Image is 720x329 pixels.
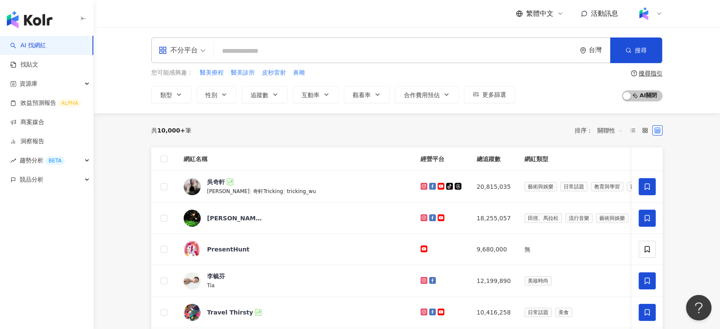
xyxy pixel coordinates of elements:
[610,38,662,63] button: 搜尋
[262,69,286,77] span: 皮秒雷射
[157,127,185,134] span: 10,000+
[184,210,201,227] img: KOL Avatar
[184,178,201,195] img: KOL Avatar
[184,241,201,258] img: KOL Avatar
[353,92,371,98] span: 觀看率
[45,156,65,165] div: BETA
[464,86,515,103] button: 更多篩選
[482,91,506,98] span: 更多篩選
[686,295,711,320] iframe: Help Scout Beacon - Open
[560,182,588,191] span: 日常話題
[253,188,283,194] span: 奇軒Tricking
[207,283,215,289] span: Tia
[524,276,552,286] span: 美妝時尚
[526,9,553,18] span: 繁體中文
[7,11,52,28] img: logo
[470,171,518,203] td: 20,815,035
[151,127,191,134] div: 共 筆
[636,6,652,22] img: Kolr%20app%20icon%20%281%29.png
[207,214,262,222] div: [PERSON_NAME] [PERSON_NAME]
[524,214,562,223] span: 田徑、馬拉松
[565,214,593,223] span: 流行音樂
[639,70,662,77] div: 搜尋指引
[287,188,316,194] span: tricking_wu
[470,147,518,171] th: 總追蹤數
[597,124,623,137] span: 關聯性
[293,86,339,103] button: 互動率
[414,147,470,171] th: 經營平台
[524,182,557,191] span: 藝術與娛樂
[242,86,288,103] button: 追蹤數
[627,182,644,191] span: 運動
[518,147,710,171] th: 網紅類型
[262,68,286,78] button: 皮秒雷射
[404,92,440,98] span: 合作費用預估
[199,68,224,78] button: 醫美療程
[591,182,623,191] span: 教育與學習
[207,245,250,254] div: PresentHunt
[395,86,459,103] button: 合作費用預估
[10,41,46,50] a: searchAI 找網紅
[575,124,628,137] div: 排序：
[470,234,518,265] td: 9,680,000
[151,86,191,103] button: 類型
[10,158,16,164] span: rise
[184,210,407,227] a: KOL Avatar[PERSON_NAME] [PERSON_NAME]
[524,308,552,317] span: 日常話題
[344,86,390,103] button: 觀看率
[196,86,236,103] button: 性別
[200,69,224,77] span: 醫美療程
[160,92,172,98] span: 類型
[184,304,407,321] a: KOL AvatarTravel Thirsty
[207,178,225,186] div: 吳奇軒
[555,308,572,317] span: 美食
[10,118,44,127] a: 商案媒合
[470,203,518,234] td: 18,255,057
[10,61,38,69] a: 找貼文
[631,70,637,76] span: question-circle
[151,69,193,77] span: 您可能感興趣：
[596,214,628,223] span: 藝術與娛樂
[20,74,37,93] span: 資源庫
[230,68,255,78] button: 醫美診所
[184,304,201,321] img: KOL Avatar
[10,137,44,146] a: 洞察報告
[635,47,647,54] span: 搜尋
[158,43,198,57] div: 不分平台
[20,151,65,170] span: 趨勢分析
[207,272,225,280] div: 李毓芬
[177,147,414,171] th: 網紅名稱
[205,92,217,98] span: 性別
[470,297,518,328] td: 10,416,258
[293,68,305,78] button: 鼻雕
[591,9,618,17] span: 活動訊息
[20,170,43,189] span: 競品分析
[184,178,407,196] a: KOL Avatar吳奇軒[PERSON_NAME]|奇軒Tricking|tricking_wu
[470,265,518,297] td: 12,199,890
[158,46,167,55] span: appstore
[580,47,586,54] span: environment
[10,99,81,107] a: 效益預測報告ALPHA
[589,46,610,54] div: 台灣
[231,69,255,77] span: 醫美診所
[293,69,305,77] span: 鼻雕
[207,188,250,194] span: [PERSON_NAME]
[302,92,320,98] span: 互動率
[184,241,407,258] a: KOL AvatarPresentHunt
[184,272,201,289] img: KOL Avatar
[283,188,287,194] span: |
[207,308,253,317] div: Travel Thirsty
[251,92,268,98] span: 追蹤數
[524,245,703,254] div: 無
[250,188,253,194] span: |
[184,272,407,290] a: KOL Avatar李毓芬Tia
